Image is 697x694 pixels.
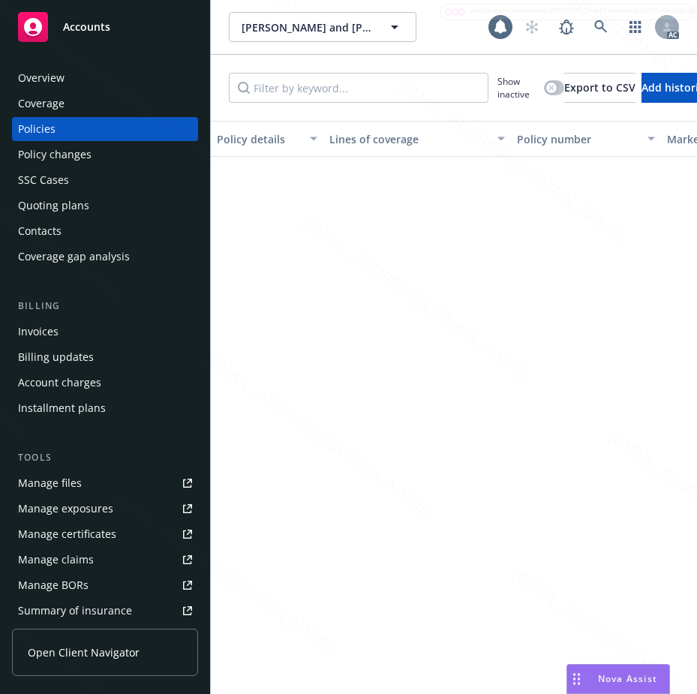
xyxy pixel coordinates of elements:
a: Policy changes [12,143,198,167]
div: SSC Cases [18,168,69,192]
a: Installment plans [12,396,198,420]
button: [PERSON_NAME] and [PERSON_NAME] [229,12,416,42]
a: Coverage [12,92,198,116]
div: Manage certificates [18,522,116,546]
a: SSC Cases [12,168,198,192]
div: Policy number [517,131,638,147]
div: Summary of insurance [18,599,132,623]
a: Manage BORs [12,573,198,597]
div: Quoting plans [18,194,89,218]
div: Manage BORs [18,573,89,597]
div: Coverage gap analysis [18,245,130,269]
div: Account charges [18,371,101,395]
div: Manage files [18,471,82,495]
a: Policies [12,117,198,141]
a: Quoting plans [12,194,198,218]
a: Accounts [12,6,198,48]
div: Invoices [18,320,59,344]
div: Manage claims [18,548,94,572]
div: Overview [18,66,65,90]
a: Manage exposures [12,497,198,521]
div: Billing [12,299,198,314]
a: Account charges [12,371,198,395]
a: Summary of insurance [12,599,198,623]
a: Coverage gap analysis [12,245,198,269]
a: Switch app [620,12,650,42]
a: Overview [12,66,198,90]
div: Coverage [18,92,65,116]
input: Filter by keyword... [229,73,488,103]
a: Contacts [12,219,198,243]
div: Policy changes [18,143,92,167]
button: Lines of coverage [323,121,511,157]
a: Manage files [12,471,198,495]
span: Accounts [63,21,110,33]
div: Manage exposures [18,497,113,521]
div: Installment plans [18,396,106,420]
div: Billing updates [18,345,94,369]
a: Manage claims [12,548,198,572]
a: Start snowing [517,12,547,42]
span: Open Client Navigator [28,644,140,660]
span: [PERSON_NAME] and [PERSON_NAME] [242,20,371,35]
div: Drag to move [567,665,586,693]
button: Policy number [511,121,661,157]
a: Report a Bug [551,12,581,42]
a: Billing updates [12,345,198,369]
a: Search [586,12,616,42]
button: Export to CSV [564,73,635,103]
div: Contacts [18,219,62,243]
div: Tools [12,450,198,465]
span: Export to CSV [564,80,635,95]
div: Policies [18,117,56,141]
a: Manage certificates [12,522,198,546]
a: Invoices [12,320,198,344]
span: Nova Assist [598,672,657,685]
button: Policy details [211,121,323,157]
div: Policy details [217,131,301,147]
span: Show inactive [497,75,538,101]
button: Nova Assist [566,664,670,694]
div: Lines of coverage [329,131,488,147]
